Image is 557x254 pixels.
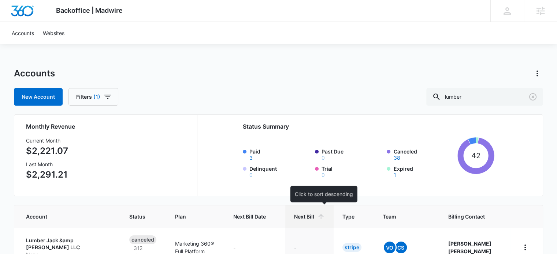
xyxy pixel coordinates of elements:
a: New Account [14,88,63,106]
p: Lumber Jack &amp [PERSON_NAME] LLC [26,237,112,251]
label: Paid [249,148,311,160]
button: Expired [393,173,396,178]
span: Team [383,213,420,220]
span: Backoffice | Madwire [56,7,123,14]
label: Past Due [322,148,383,160]
h2: Status Summary [243,122,494,131]
label: Canceled [393,148,454,160]
span: Account [26,213,101,220]
tspan: 42 [471,151,480,160]
div: Canceled [129,235,156,244]
input: Search [426,88,543,106]
h2: Monthly Revenue [26,122,188,131]
label: Delinquent [249,165,311,178]
span: Plan [175,213,216,220]
span: VO [384,242,396,253]
a: Websites [38,22,69,44]
div: Click to sort descending [290,186,357,202]
h3: Last Month [26,160,68,168]
div: Stripe [342,243,361,252]
button: home [519,242,531,253]
button: Paid [249,155,253,160]
span: (1) [93,94,100,99]
span: Billing Contact [448,213,502,220]
span: CS [395,242,407,253]
span: Next Bill Date [233,213,266,220]
span: Type [342,213,354,220]
p: $2,221.07 [26,144,68,158]
h1: Accounts [14,68,55,79]
a: Accounts [7,22,38,44]
button: Actions [531,68,543,79]
label: Trial [322,165,383,178]
span: Next Bill [294,213,314,220]
button: Canceled [393,155,400,160]
h3: Current Month [26,137,68,144]
button: Clear [527,91,539,103]
label: Expired [393,165,454,178]
span: Status [129,213,147,220]
button: Filters(1) [68,88,118,106]
p: $2,291.21 [26,168,68,181]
